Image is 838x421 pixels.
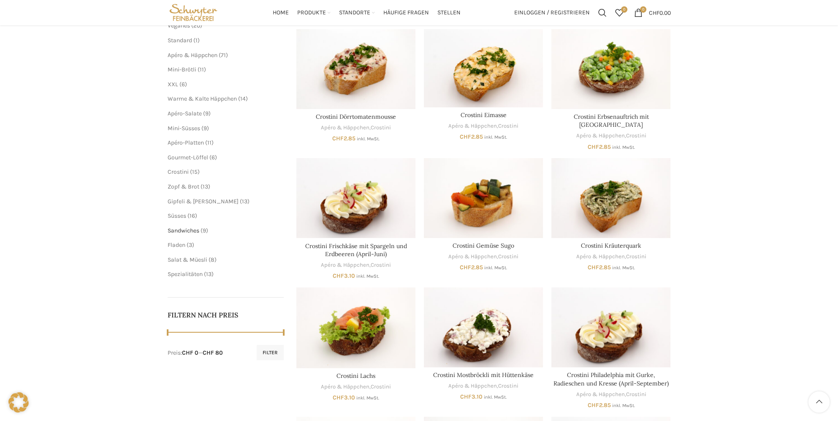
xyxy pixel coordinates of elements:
span: Home [273,9,289,17]
a: Apéro-Platten [168,139,204,146]
span: 11 [207,139,212,146]
bdi: 2.85 [587,143,610,150]
span: 3 [189,241,192,249]
div: , [296,124,415,132]
small: inkl. MwSt. [612,145,635,150]
span: Zopf & Brot [168,183,199,190]
span: 8 [211,256,214,263]
span: 6 [212,154,215,161]
bdi: 2.85 [587,402,610,409]
a: Einloggen / Registrieren [510,4,594,21]
a: Standard [168,37,192,44]
span: Einloggen / Registrieren [514,10,590,16]
a: Süsses [168,212,186,219]
span: 15 [192,168,198,175]
a: Apéro & Häppchen [321,124,369,132]
div: , [424,253,543,261]
div: Meine Wunschliste [611,4,628,21]
a: Gourmet-Löffel [168,154,208,161]
div: , [424,382,543,390]
small: inkl. MwSt. [484,134,507,140]
bdi: 3.10 [333,394,355,401]
a: Apéro & Häppchen [321,383,369,391]
span: 1 [195,37,198,44]
a: Crostini [371,261,391,269]
a: Salat & Müesli [168,256,207,263]
span: 13 [206,271,212,278]
h5: Filtern nach Preis [168,310,284,320]
a: Crostini Lachs [336,372,375,380]
div: , [424,122,543,130]
span: 16 [190,212,195,219]
span: Stellen [437,9,461,17]
a: Crostini Philadelphia mit Gurke, Radieschen und Kresse (April-September) [553,371,669,387]
a: Crostini Dörrtomatenmousse [296,29,415,109]
span: CHF [332,135,344,142]
span: Gipfeli & [PERSON_NAME] [168,198,239,205]
a: XXL [168,81,178,88]
div: , [296,261,415,269]
a: Mini-Süsses [168,125,200,132]
span: 13 [242,198,247,205]
div: , [551,391,670,399]
a: Häufige Fragen [383,4,429,21]
span: 71 [221,52,226,59]
a: Crostini Eimasse [424,29,543,107]
a: Produkte [297,4,331,21]
a: Crostini Eimasse [461,111,507,119]
div: , [551,132,670,140]
a: Apéro & Häppchen [448,122,497,130]
small: inkl. MwSt. [356,273,379,279]
span: 20 [193,22,200,29]
span: CHF [460,264,471,271]
a: Scroll to top button [808,391,830,413]
span: CHF [460,133,471,140]
span: CHF [649,9,659,16]
a: Crostini [626,253,646,261]
a: Crostini Erbsenauftrich mit [GEOGRAPHIC_DATA] [573,113,648,129]
a: Fladen [168,241,185,249]
a: 0 [611,4,628,21]
a: Crostini Dörrtomatenmousse [316,113,396,120]
small: inkl. MwSt. [612,265,635,271]
div: , [551,253,670,261]
bdi: 2.85 [332,135,355,142]
a: Crostini [498,253,518,261]
a: Sandwiches [168,227,199,234]
span: Apéro-Salate [168,110,202,117]
a: Home [273,4,289,21]
a: Apéro & Häppchen [168,52,217,59]
span: Produkte [297,9,326,17]
a: Crostini [498,122,518,130]
a: Crostini [168,168,189,175]
a: Veganes [168,22,190,29]
span: 9 [205,110,209,117]
a: Crostini [371,124,391,132]
span: Häufige Fragen [383,9,429,17]
span: 6 [182,81,185,88]
a: Crostini Kräuterquark [581,242,641,249]
a: Apéro & Häppchen [576,253,624,261]
a: Crostini Frischkäse mit Spargeln und Erdbeeren (April-Juni) [305,242,407,258]
a: Crostini [626,391,646,399]
a: Warme & Kalte Häppchen [168,95,237,102]
a: Suchen [594,4,611,21]
bdi: 2.85 [460,264,483,271]
a: Crostini Erbsenauftrich mit Philadelphia [551,29,670,109]
a: Apéro & Häppchen [576,391,624,399]
a: Apéro & Häppchen [448,253,497,261]
a: Crostini [498,382,518,390]
a: Crostini Lachs [296,287,415,368]
a: Apéro & Häppchen [576,132,624,140]
a: Crostini Kräuterquark [551,158,670,238]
